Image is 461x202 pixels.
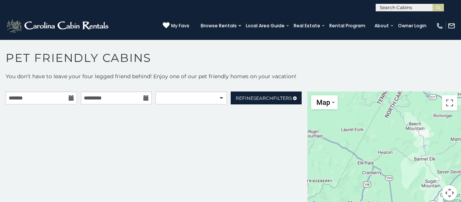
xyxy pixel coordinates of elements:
[197,21,241,31] a: Browse Rentals
[253,95,273,101] span: Search
[163,22,189,30] a: My Favs
[436,22,444,30] img: phone-regular-white.png
[311,95,338,109] button: Change map style
[316,98,330,106] span: Map
[231,92,302,104] a: RefineSearchFilters
[236,95,292,101] span: Refine Filters
[326,21,369,31] a: Rental Program
[442,185,457,200] button: Map camera controls
[371,21,393,31] a: About
[394,21,430,31] a: Owner Login
[171,22,189,29] span: My Favs
[6,18,111,33] img: White-1-2.png
[448,22,455,30] img: mail-regular-white.png
[290,21,324,31] a: Real Estate
[242,21,288,31] a: Local Area Guide
[442,95,457,110] button: Toggle fullscreen view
